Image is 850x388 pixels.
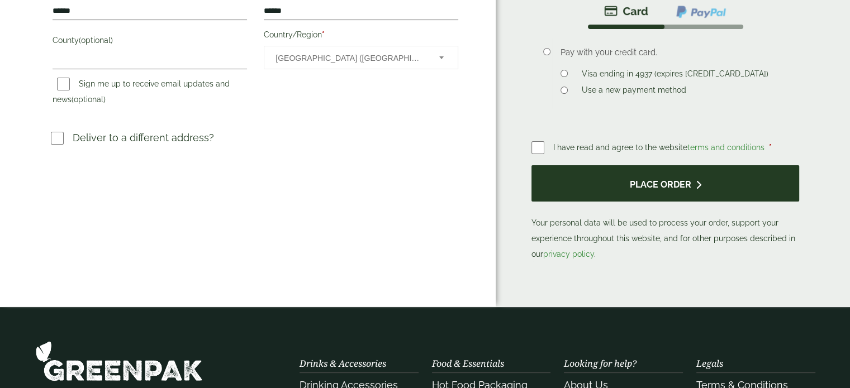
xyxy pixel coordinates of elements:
button: Place order [531,165,799,202]
label: Visa ending in 4937 (expires [CREDIT_CARD_DATA]) [577,69,773,82]
p: Pay with your credit card. [561,46,782,59]
input: Sign me up to receive email updates and news(optional) [57,78,70,90]
label: County [53,32,247,51]
span: (optional) [72,95,106,104]
label: Sign me up to receive email updates and news [53,79,230,107]
img: ppcp-gateway.png [675,4,727,19]
p: Deliver to a different address? [73,130,214,145]
label: Country/Region [264,27,458,46]
span: (optional) [79,36,113,45]
span: I have read and agree to the website [553,143,767,152]
span: Country/Region [264,46,458,69]
abbr: required [322,30,325,39]
span: United Kingdom (UK) [276,46,424,70]
img: stripe.png [604,4,648,18]
a: terms and conditions [687,143,764,152]
a: privacy policy [543,250,594,258]
img: GreenPak Supplies [35,341,203,381]
p: Your personal data will be used to process your order, support your experience throughout this we... [531,165,799,262]
abbr: required [769,143,772,152]
label: Use a new payment method [577,85,691,98]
